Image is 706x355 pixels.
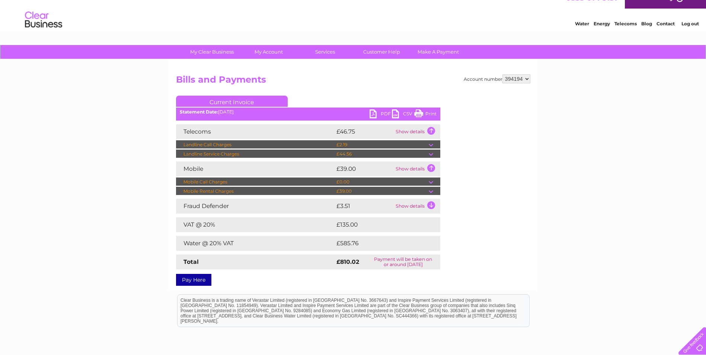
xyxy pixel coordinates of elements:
a: Current Invoice [176,96,288,107]
td: Show details [394,161,440,176]
td: £39.00 [335,187,429,196]
td: £585.76 [335,236,427,251]
a: Water [575,32,589,37]
a: Log out [681,32,699,37]
a: PDF [370,109,392,120]
a: My Account [238,45,299,59]
a: Customer Help [351,45,412,59]
div: Account number [464,74,530,83]
a: CSV [392,109,414,120]
td: Show details [394,199,440,214]
strong: Total [183,258,199,265]
td: £0.00 [335,177,429,186]
a: Services [294,45,356,59]
strong: £810.02 [336,258,359,265]
td: Landline Service Charges [176,150,335,159]
td: £3.51 [335,199,394,214]
td: £135.00 [335,217,427,232]
td: Fraud Defender [176,199,335,214]
h2: Bills and Payments [176,74,530,89]
td: Landline Call Charges [176,140,335,149]
a: Pay Here [176,274,211,286]
div: Clear Business is a trading name of Verastar Limited (registered in [GEOGRAPHIC_DATA] No. 3667643... [178,4,529,36]
td: Payment will be taken on or around [DATE] [366,255,440,269]
a: Blog [641,32,652,37]
div: [DATE] [176,109,440,115]
td: £2.19 [335,140,429,149]
a: Energy [594,32,610,37]
td: Mobile Call Charges [176,177,335,186]
a: Contact [657,32,675,37]
td: Water @ 20% VAT [176,236,335,251]
img: logo.png [25,19,63,42]
a: 0333 014 3131 [566,4,617,13]
td: Mobile [176,161,335,176]
td: £44.56 [335,150,429,159]
td: Mobile Rental Charges [176,187,335,196]
a: Telecoms [614,32,637,37]
td: £46.75 [335,124,394,139]
b: Statement Date: [180,109,218,115]
a: Print [414,109,437,120]
a: Make A Payment [408,45,469,59]
td: Telecoms [176,124,335,139]
td: £39.00 [335,161,394,176]
a: My Clear Business [181,45,243,59]
td: VAT @ 20% [176,217,335,232]
td: Show details [394,124,440,139]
